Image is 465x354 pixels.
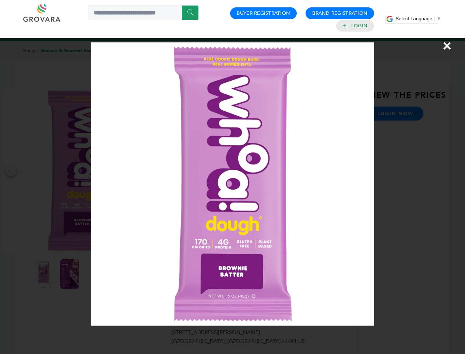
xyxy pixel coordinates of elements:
a: Login [351,22,367,29]
span: ​ [434,16,434,21]
a: Buyer Registration [237,10,290,17]
img: Image Preview [91,42,374,326]
a: Brand Registration [312,10,367,17]
span: Select Language [395,16,432,21]
span: × [442,35,452,56]
input: Search a product or brand... [88,6,198,20]
span: ▼ [436,16,441,21]
a: Select Language​ [395,16,441,21]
